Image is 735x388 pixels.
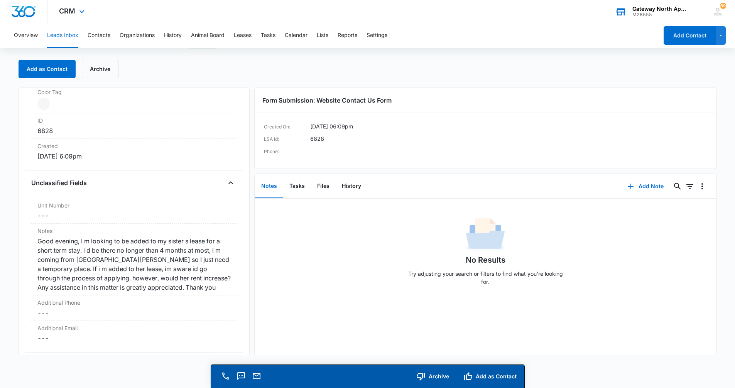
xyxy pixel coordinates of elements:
[37,126,231,135] dd: 6828
[234,23,252,48] button: Leases
[37,324,231,332] label: Additional Email
[720,3,726,9] span: 69
[31,321,237,346] div: Additional Email---
[632,6,689,12] div: account name
[367,23,387,48] button: Settings
[37,308,231,317] dd: ---
[164,23,182,48] button: History
[31,295,237,321] div: Additional Phone---
[37,211,231,220] dd: ---
[31,198,237,224] div: Unit Number---
[236,371,247,381] button: Text
[255,174,283,198] button: Notes
[696,180,708,192] button: Overflow Menu
[236,375,247,382] a: Text
[262,96,709,105] h3: Form Submission: Website Contact Us Form
[457,365,524,388] button: Add as Contact
[37,116,231,125] dt: ID
[37,334,231,343] dd: ---
[82,60,118,78] button: Archive
[220,375,231,382] a: Call
[220,371,231,381] button: Call
[37,236,231,292] div: Good evening, I m looking to be added to my sister s lease for a short term stay. i d be there no...
[264,147,310,156] dt: Phone:
[285,23,308,48] button: Calendar
[191,23,225,48] button: Animal Board
[37,201,231,209] label: Unit Number
[404,270,566,286] p: Try adjusting your search or filters to find what you’re looking for.
[671,180,684,192] button: Search...
[264,135,310,144] dt: LSA Id:
[620,177,671,196] button: Add Note
[120,23,155,48] button: Organizations
[466,216,505,254] img: No Data
[251,375,262,382] a: Email
[410,365,457,388] button: Archive
[31,224,237,295] div: NotesGood evening, I m looking to be added to my sister s lease for a short term stay. i d be the...
[466,254,505,266] h1: No Results
[664,26,716,45] button: Add Contact
[37,142,231,150] dt: Created
[336,174,367,198] button: History
[310,135,324,144] dd: 6828
[261,23,275,48] button: Tasks
[88,23,110,48] button: Contacts
[720,3,726,9] div: notifications count
[31,85,237,113] div: Color Tag
[684,180,696,192] button: Filters
[31,178,87,187] h4: Unclassified Fields
[225,177,237,189] button: Close
[37,152,231,161] dd: [DATE] 6:09pm
[317,23,328,48] button: Lists
[37,227,231,235] label: Notes
[632,12,689,17] div: account id
[251,371,262,381] button: Email
[283,174,311,198] button: Tasks
[31,113,237,139] div: ID6828
[37,88,231,96] label: Color Tag
[310,122,353,132] dd: [DATE] 06:09pm
[14,23,38,48] button: Overview
[37,299,231,307] label: Additional Phone
[19,60,76,78] button: Add as Contact
[311,174,336,198] button: Files
[59,7,75,15] span: CRM
[47,23,78,48] button: Leads Inbox
[338,23,357,48] button: Reports
[31,139,237,164] div: Created[DATE] 6:09pm
[264,122,310,132] dt: Created On:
